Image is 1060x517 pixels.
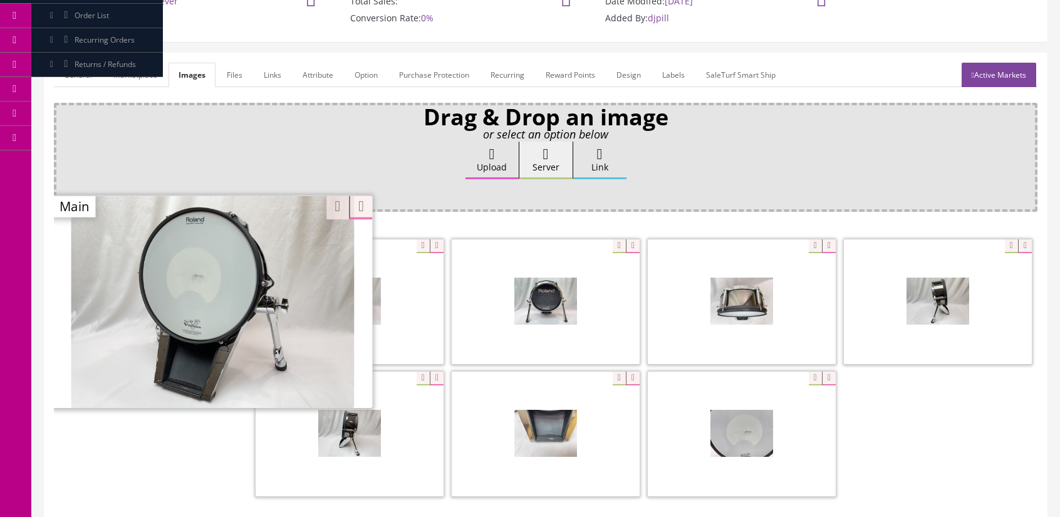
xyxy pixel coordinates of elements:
[169,63,216,87] a: Images
[345,63,388,87] a: Option
[31,28,163,53] a: Recurring Orders
[573,142,626,179] label: Link
[75,59,136,70] span: Returns / Refunds
[536,63,605,87] a: Reward Points
[648,12,669,24] span: djpill
[483,127,608,142] i: or select an option below
[293,63,343,87] a: Attribute
[481,63,534,87] a: Recurring
[31,53,163,77] a: Returns / Refunds
[696,63,786,87] a: SaleTurf Smart Ship
[652,63,695,87] a: Labels
[31,4,163,28] a: Order List
[63,112,1029,123] p: Drag & Drop an image
[75,10,109,21] span: Order List
[962,63,1036,87] a: Active Markets
[568,13,779,24] p: Added By:
[217,63,252,87] a: Files
[465,142,519,179] label: Upload
[421,12,434,24] span: 0%
[606,63,651,87] a: Design
[519,142,573,179] label: Server
[254,63,291,87] a: Links
[75,34,135,45] span: Recurring Orders
[389,63,479,87] a: Purchase Protection
[313,13,524,24] p: Conversion Rate:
